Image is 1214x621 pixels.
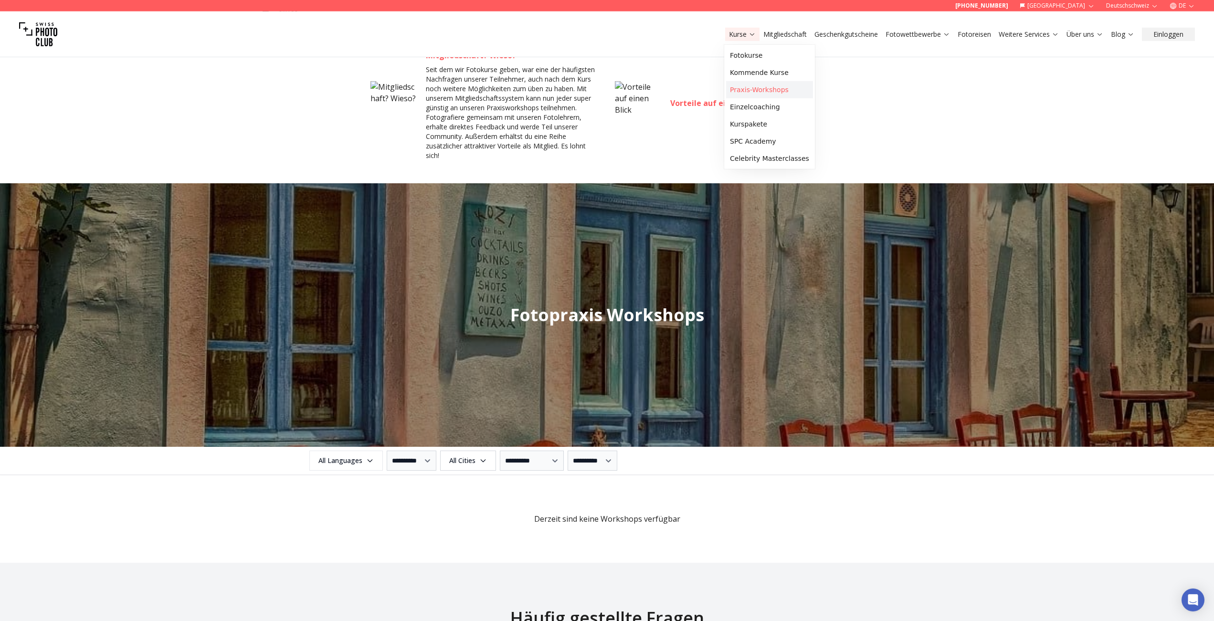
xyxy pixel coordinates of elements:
[726,150,813,167] a: Celebrity Masterclasses
[670,97,760,109] h3: Vorteile auf einen Blick
[1107,28,1138,41] button: Blog
[510,303,704,326] span: Fotopraxis Workshops
[726,98,813,116] a: Einzelcoaching
[1111,30,1134,39] a: Blog
[726,133,813,150] a: SPC Academy
[958,30,991,39] a: Fotoreisen
[955,2,1008,10] a: [PHONE_NUMBER]
[725,28,760,41] button: Kurse
[311,452,381,469] span: All Languages
[999,30,1059,39] a: Weitere Services
[729,30,756,39] a: Kurse
[763,30,807,39] a: Mitgliedschaft
[1066,30,1103,39] a: Über uns
[954,28,995,41] button: Fotoreisen
[442,452,495,469] span: All Cities
[726,81,813,98] a: Praxis-Workshops
[814,30,878,39] a: Geschenkgutscheine
[1063,28,1107,41] button: Über uns
[882,28,954,41] button: Fotowettbewerbe
[309,451,383,471] button: All Languages
[726,47,813,64] a: Fotokurse
[1182,589,1204,611] div: Open Intercom Messenger
[995,28,1063,41] button: Weitere Services
[309,490,905,525] span: Derzeit sind keine Workshops verfügbar
[615,81,663,129] img: Vorteile auf einen Blick
[726,116,813,133] a: Kurspakete
[426,65,600,160] p: Seit dem wir Fotokurse geben, war eine der häufigsten Nachfragen unserer Teilnehmer, auch nach de...
[1142,28,1195,41] button: Einloggen
[726,64,813,81] a: Kommende Kurse
[370,81,418,129] img: Mitgliedschaft? Wieso?
[886,30,950,39] a: Fotowettbewerbe
[19,15,57,53] img: Swiss photo club
[760,28,811,41] button: Mitgliedschaft
[440,451,496,471] button: All Cities
[811,28,882,41] button: Geschenkgutscheine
